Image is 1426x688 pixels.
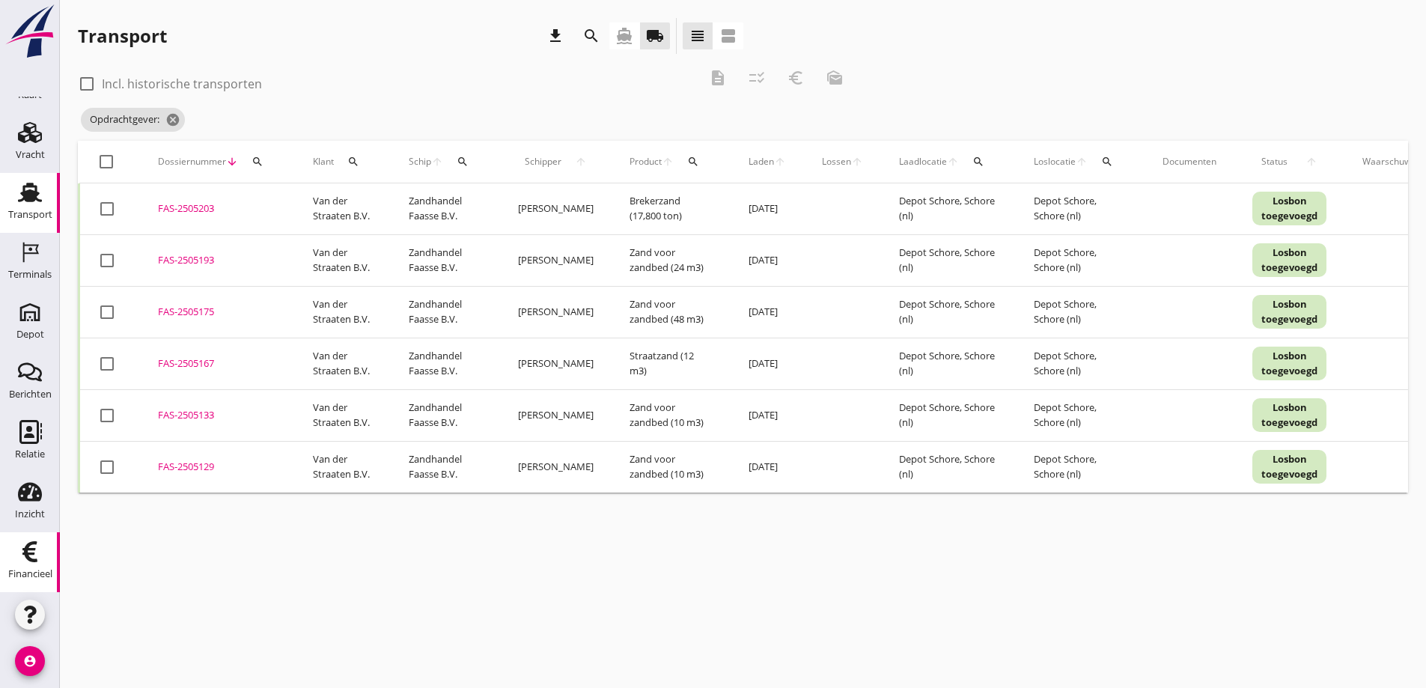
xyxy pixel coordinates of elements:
[15,509,45,519] div: Inzicht
[295,234,391,286] td: Van der Straaten B.V.
[391,389,500,441] td: Zandhandel Faasse B.V.
[226,156,238,168] i: arrow_downward
[731,286,804,338] td: [DATE]
[3,4,57,59] img: logo-small.a267ee39.svg
[1016,441,1145,493] td: Depot Schore, Schore (nl)
[165,112,180,127] i: cancel
[391,183,500,235] td: Zandhandel Faasse B.V.
[457,156,469,168] i: search
[731,234,804,286] td: [DATE]
[347,156,359,168] i: search
[1252,155,1296,168] span: Status
[612,183,731,235] td: Brekerzand (17,800 ton)
[78,24,167,48] div: Transport
[731,183,804,235] td: [DATE]
[500,234,612,286] td: [PERSON_NAME]
[431,156,443,168] i: arrow_upward
[313,144,373,180] div: Klant
[731,441,804,493] td: [DATE]
[881,183,1016,235] td: Depot Schore, Schore (nl)
[947,156,959,168] i: arrow_upward
[16,329,44,339] div: Depot
[899,155,947,168] span: Laadlocatie
[15,646,45,676] i: account_circle
[1076,156,1088,168] i: arrow_upward
[9,389,52,399] div: Berichten
[1034,155,1076,168] span: Loslocatie
[500,183,612,235] td: [PERSON_NAME]
[8,210,52,219] div: Transport
[972,156,984,168] i: search
[612,286,731,338] td: Zand voor zandbed (48 m3)
[612,234,731,286] td: Zand voor zandbed (24 m3)
[295,338,391,389] td: Van der Straaten B.V.
[500,286,612,338] td: [PERSON_NAME]
[295,441,391,493] td: Van der Straaten B.V.
[662,156,674,168] i: arrow_upward
[158,460,277,475] div: FAS-2505129
[1252,243,1326,277] div: Losbon toegevoegd
[1016,183,1145,235] td: Depot Schore, Schore (nl)
[687,156,699,168] i: search
[158,356,277,371] div: FAS-2505167
[1101,156,1113,168] i: search
[1016,338,1145,389] td: Depot Schore, Schore (nl)
[295,389,391,441] td: Van der Straaten B.V.
[582,27,600,45] i: search
[295,183,391,235] td: Van der Straaten B.V.
[102,76,262,91] label: Incl. historische transporten
[1016,234,1145,286] td: Depot Schore, Schore (nl)
[1252,347,1326,380] div: Losbon toegevoegd
[409,155,431,168] span: Schip
[612,389,731,441] td: Zand voor zandbed (10 m3)
[1163,155,1216,168] div: Documenten
[8,569,52,579] div: Financieel
[158,201,277,216] div: FAS-2505203
[568,156,594,168] i: arrow_upward
[16,150,45,159] div: Vracht
[500,441,612,493] td: [PERSON_NAME]
[1252,192,1326,225] div: Losbon toegevoegd
[15,449,45,459] div: Relatie
[295,286,391,338] td: Van der Straaten B.V.
[158,305,277,320] div: FAS-2505175
[391,338,500,389] td: Zandhandel Faasse B.V.
[731,389,804,441] td: [DATE]
[391,234,500,286] td: Zandhandel Faasse B.V.
[158,408,277,423] div: FAS-2505133
[689,27,707,45] i: view_headline
[8,270,52,279] div: Terminals
[1016,389,1145,441] td: Depot Schore, Schore (nl)
[1362,155,1424,168] div: Waarschuwing
[881,441,1016,493] td: Depot Schore, Schore (nl)
[158,155,226,168] span: Dossiernummer
[81,108,185,132] span: Opdrachtgever:
[518,155,568,168] span: Schipper
[1252,398,1326,432] div: Losbon toegevoegd
[881,389,1016,441] td: Depot Schore, Schore (nl)
[851,156,863,168] i: arrow_upward
[749,155,774,168] span: Laden
[252,156,263,168] i: search
[500,389,612,441] td: [PERSON_NAME]
[881,234,1016,286] td: Depot Schore, Schore (nl)
[630,155,662,168] span: Product
[822,155,851,168] span: Lossen
[612,338,731,389] td: Straatzand (12 m3)
[1252,450,1326,484] div: Losbon toegevoegd
[158,253,277,268] div: FAS-2505193
[731,338,804,389] td: [DATE]
[774,156,786,168] i: arrow_upward
[1252,295,1326,329] div: Losbon toegevoegd
[500,338,612,389] td: [PERSON_NAME]
[615,27,633,45] i: directions_boat
[1016,286,1145,338] td: Depot Schore, Schore (nl)
[646,27,664,45] i: local_shipping
[719,27,737,45] i: view_agenda
[881,286,1016,338] td: Depot Schore, Schore (nl)
[391,286,500,338] td: Zandhandel Faasse B.V.
[612,441,731,493] td: Zand voor zandbed (10 m3)
[1296,156,1326,168] i: arrow_upward
[546,27,564,45] i: download
[391,441,500,493] td: Zandhandel Faasse B.V.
